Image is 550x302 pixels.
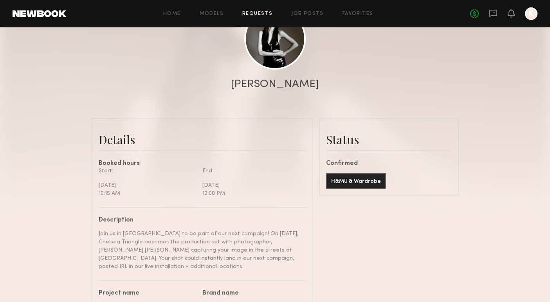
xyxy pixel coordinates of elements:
[99,189,197,198] div: 10:15 AM
[99,181,197,189] div: [DATE]
[99,290,197,297] div: Project name
[200,11,224,16] a: Models
[326,173,386,189] button: H&MU & Wardrobe
[99,217,300,223] div: Description
[326,132,452,147] div: Status
[99,132,306,147] div: Details
[242,11,272,16] a: Requests
[99,167,197,175] div: Start:
[326,161,452,167] div: Confirmed
[231,79,319,90] div: [PERSON_NAME]
[99,230,300,271] div: Join us in [GEOGRAPHIC_DATA] to be part of our next campaign! On [DATE], Chelsea Triangle becomes...
[343,11,373,16] a: Favorites
[99,161,306,167] div: Booked hours
[202,189,300,198] div: 12:00 PM
[291,11,324,16] a: Job Posts
[202,181,300,189] div: [DATE]
[525,7,537,20] a: K
[202,167,300,175] div: End:
[163,11,181,16] a: Home
[202,290,300,297] div: Brand name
